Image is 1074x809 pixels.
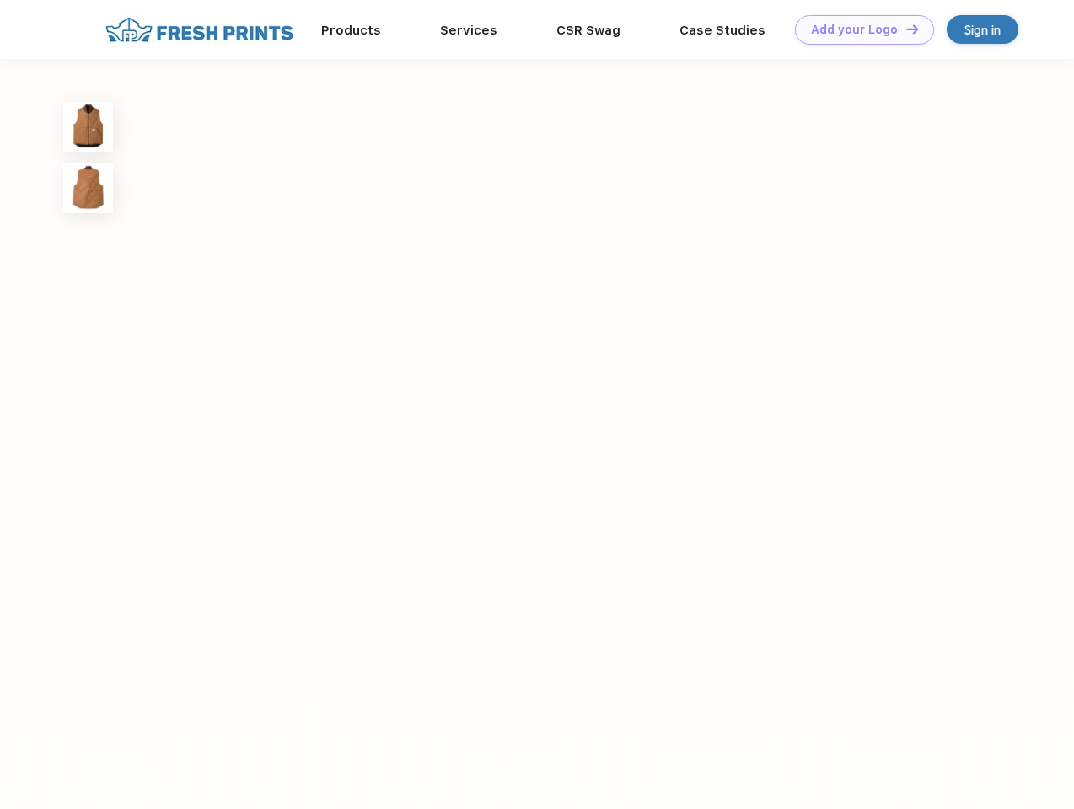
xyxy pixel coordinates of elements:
[63,102,113,152] img: func=resize&h=100
[964,20,1001,40] div: Sign in
[811,23,898,37] div: Add your Logo
[321,23,381,38] a: Products
[947,15,1018,44] a: Sign in
[906,24,918,34] img: DT
[63,163,113,213] img: func=resize&h=100
[100,15,298,45] img: fo%20logo%202.webp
